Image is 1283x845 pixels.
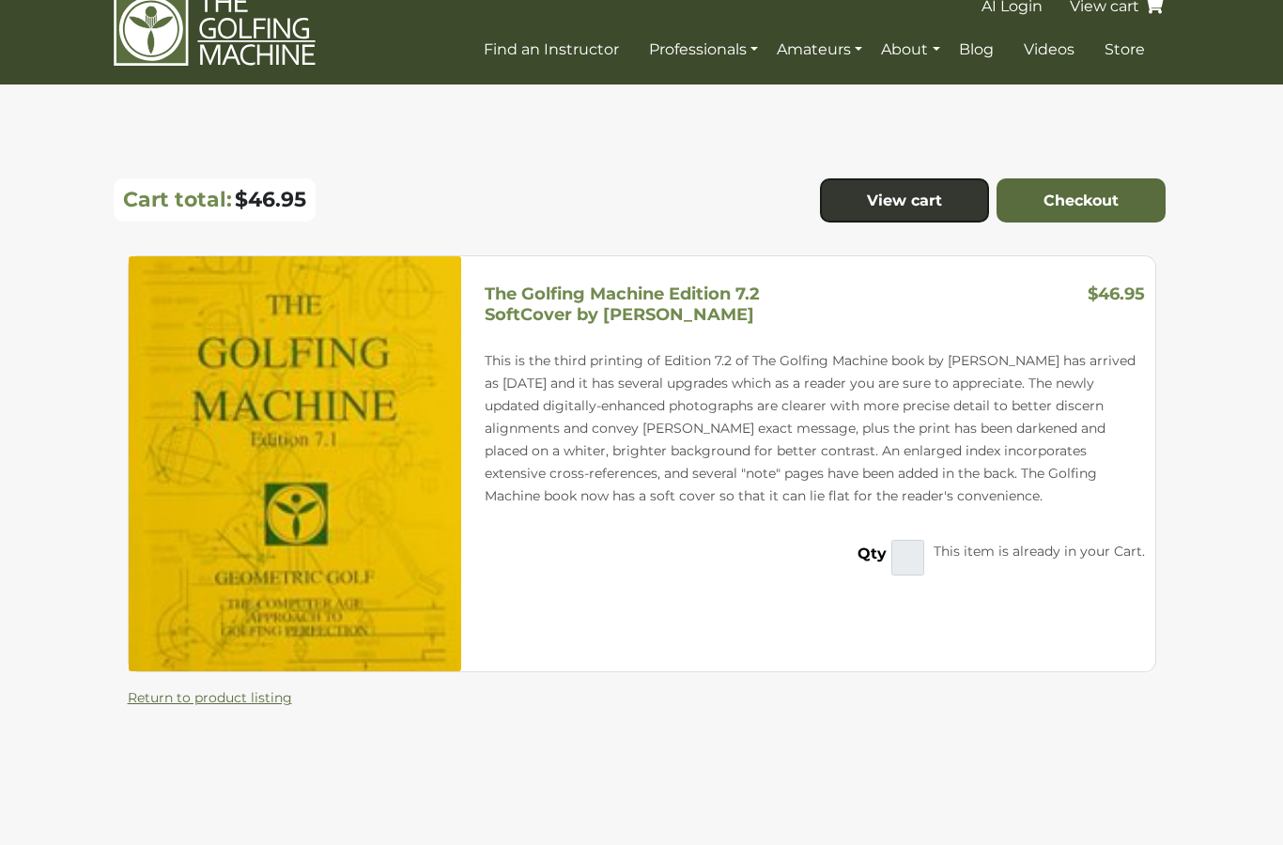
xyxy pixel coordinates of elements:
a: Find an Instructor [479,33,624,67]
h3: $46.95 [1088,284,1145,311]
a: Store [1100,33,1150,67]
a: Videos [1019,33,1079,67]
a: Checkout [997,178,1166,223]
p: This is the third printing of Edition 7.2 of The Golfing Machine book by [PERSON_NAME] has arrive... [485,349,1146,507]
span: Store [1105,40,1145,58]
img: The Golfing Machine Edition 7.2 SoftCover by Homer Kelley [129,256,461,671]
label: Qty [858,542,887,566]
a: Amateurs [772,33,867,67]
a: Blog [954,33,998,67]
span: Videos [1024,40,1074,58]
p: Cart total: [123,187,232,212]
a: View cart [820,178,989,223]
span: $46.95 [235,187,306,212]
p: This item is already in your Cart. [934,540,1145,576]
a: About [876,33,944,67]
span: Find an Instructor [484,40,619,58]
h5: The Golfing Machine Edition 7.2 SoftCover by [PERSON_NAME] [485,284,760,325]
a: Return to product listing [128,689,292,706]
span: Blog [959,40,994,58]
a: Professionals [644,33,763,67]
